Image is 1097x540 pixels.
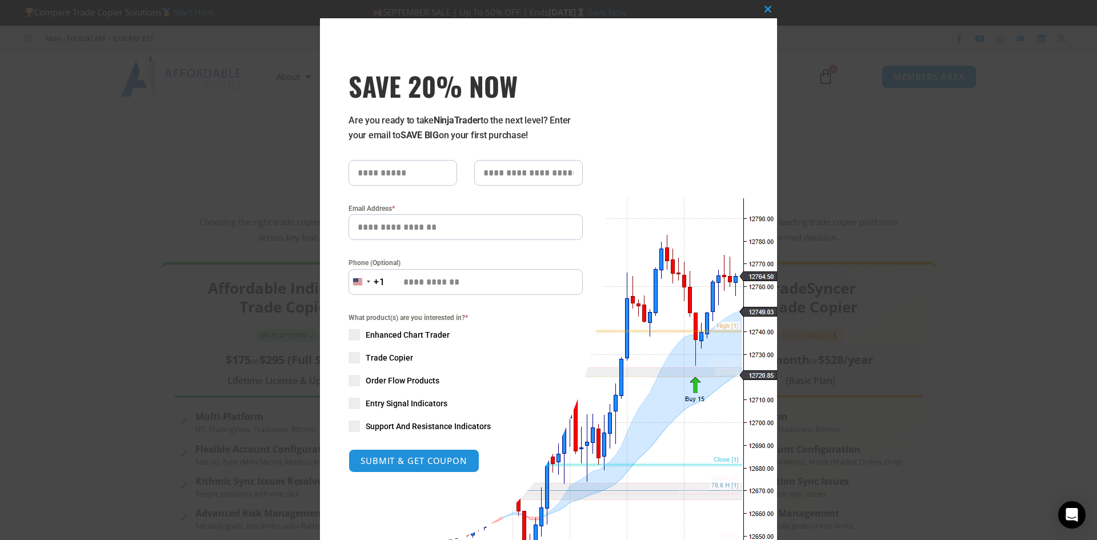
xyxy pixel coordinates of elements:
span: What product(s) are you interested in? [349,312,583,323]
label: Support And Resistance Indicators [349,421,583,432]
label: Entry Signal Indicators [349,398,583,409]
label: Phone (Optional) [349,257,583,269]
strong: SAVE BIG [401,130,439,141]
label: Order Flow Products [349,375,583,386]
span: Entry Signal Indicators [366,398,447,409]
div: Open Intercom Messenger [1058,501,1086,529]
span: Order Flow Products [366,375,439,386]
span: Trade Copier [366,352,413,363]
button: Selected country [349,269,385,295]
h3: SAVE 20% NOW [349,70,583,102]
label: Trade Copier [349,352,583,363]
span: Enhanced Chart Trader [366,329,450,341]
p: Are you ready to take to the next level? Enter your email to on your first purchase! [349,113,583,143]
div: +1 [374,275,385,290]
label: Enhanced Chart Trader [349,329,583,341]
button: SUBMIT & GET COUPON [349,449,479,473]
span: Support And Resistance Indicators [366,421,491,432]
label: Email Address [349,203,583,214]
strong: NinjaTrader [434,115,481,126]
